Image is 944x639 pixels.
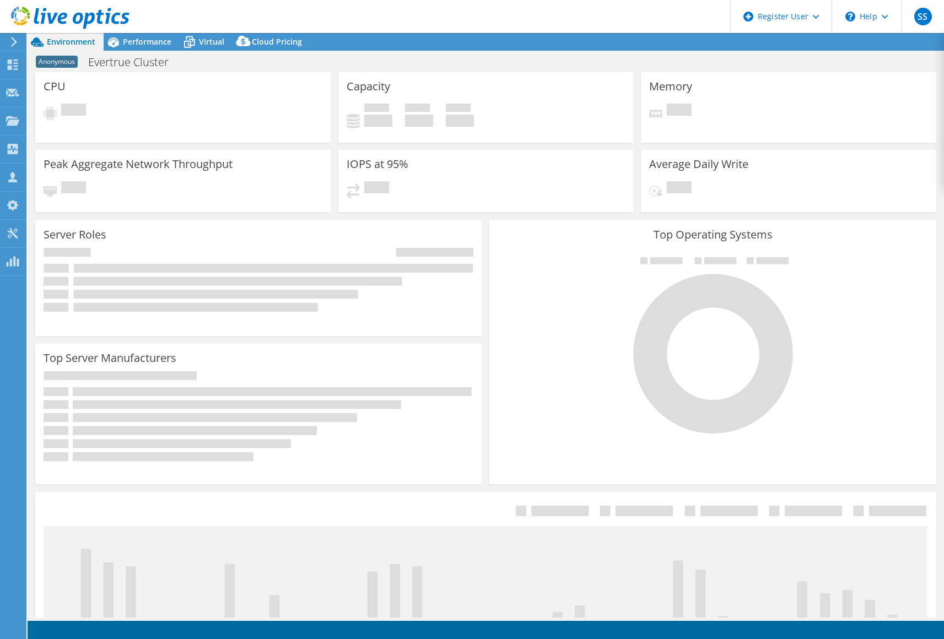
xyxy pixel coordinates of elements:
span: Free [405,104,430,115]
h4: 0 GiB [364,115,392,127]
h4: 0 GiB [405,115,433,127]
h3: Peak Aggregate Network Throughput [44,158,233,170]
span: Total [446,104,471,115]
h3: Capacity [347,80,390,93]
span: Cloud Pricing [252,36,302,47]
span: Pending [61,104,86,118]
h4: 0 GiB [446,115,474,127]
span: Performance [123,36,171,47]
h3: Top Operating Systems [498,229,927,241]
span: Virtual [199,36,224,47]
h1: Evertrue Cluster [83,56,186,68]
span: Used [364,104,389,115]
h3: Average Daily Write [649,158,748,170]
span: Pending [364,181,389,196]
h3: CPU [44,80,66,93]
span: SS [914,8,932,25]
h3: Server Roles [44,229,106,241]
span: Pending [61,181,86,196]
h3: Memory [649,80,692,93]
svg: \n [845,12,855,21]
span: Pending [667,104,692,118]
span: Anonymous [36,56,78,68]
span: Pending [667,181,692,196]
h3: Top Server Manufacturers [44,352,176,364]
span: Environment [47,36,95,47]
h3: IOPS at 95% [347,158,408,170]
